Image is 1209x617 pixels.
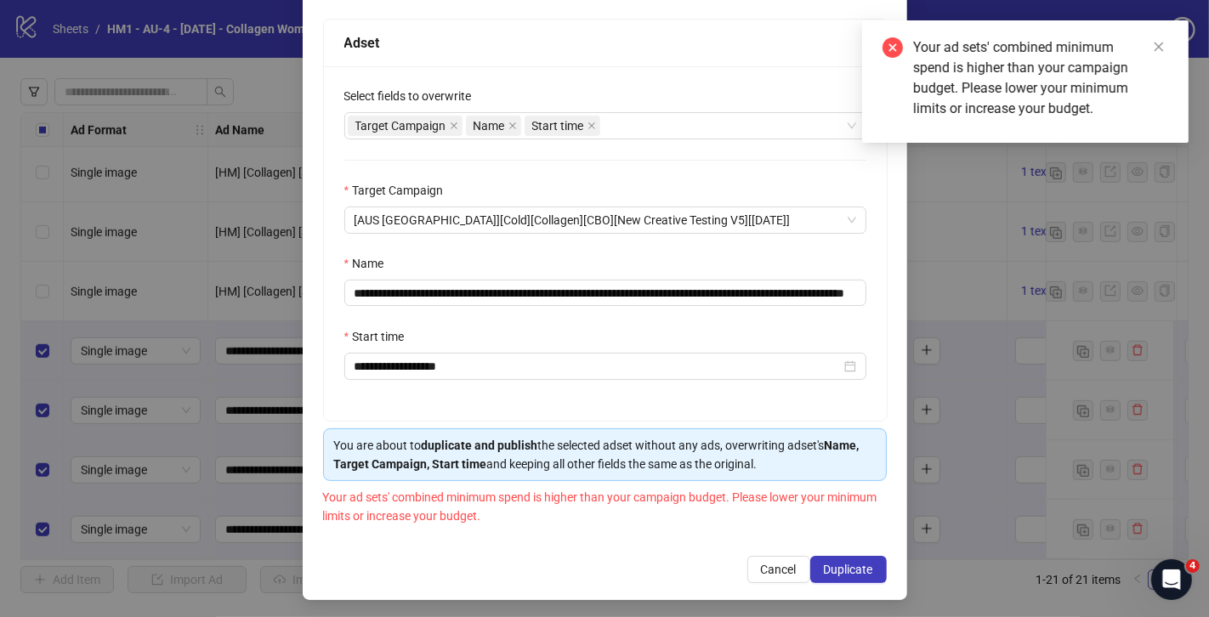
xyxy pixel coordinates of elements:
span: 4 [1186,559,1200,573]
label: Target Campaign [344,181,454,200]
input: Name [344,280,866,306]
strong: duplicate and publish [422,439,538,452]
div: Adset [344,32,866,54]
input: Start time [355,357,841,376]
a: Close [1149,37,1168,56]
span: close [450,122,458,130]
iframe: Intercom live chat [1151,559,1192,600]
span: close [587,122,596,130]
span: Name [466,116,521,136]
button: Cancel [747,556,810,583]
strong: Name, Target Campaign, Start time [334,439,860,471]
span: Duplicate [824,563,873,576]
span: Target Campaign [348,116,463,136]
span: Your ad sets' combined minimum spend is higher than your campaign budget. Please lower your minim... [323,490,877,523]
label: Start time [344,327,415,346]
span: Name [474,116,505,135]
span: Cancel [761,563,797,576]
label: Select fields to overwrite [344,87,483,105]
button: Duplicate [810,556,887,583]
span: Start time [532,116,584,135]
span: close-circle [883,37,903,58]
span: Start time [525,116,600,136]
span: Target Campaign [355,116,446,135]
div: Your ad sets' combined minimum spend is higher than your campaign budget. Please lower your minim... [913,37,1168,119]
span: close [1153,41,1165,53]
label: Name [344,254,394,273]
span: [AUS NZ][Cold][Collagen][CBO][New Creative Testing V5][13 August 2025] [355,207,856,233]
span: close [508,122,517,130]
div: You are about to the selected adset without any ads, overwriting adset's and keeping all other fi... [334,436,876,473]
